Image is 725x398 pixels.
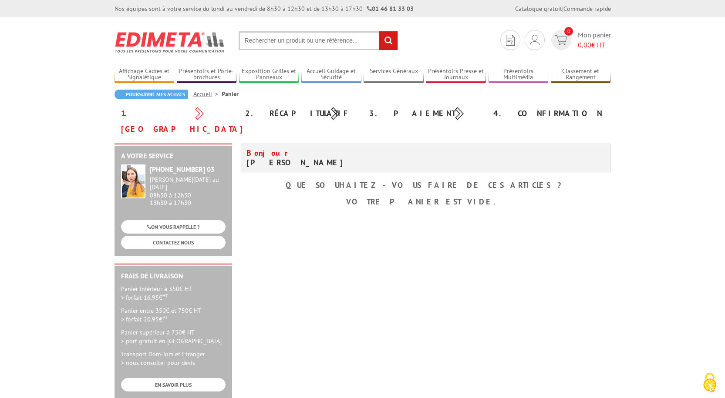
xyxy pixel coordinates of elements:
a: Affichage Cadres et Signalétique [115,67,175,82]
p: Panier entre 350€ et 750€ HT [121,306,226,324]
img: Edimeta [115,26,226,58]
sup: HT [162,314,168,320]
img: Cookies (fenêtre modale) [699,372,721,394]
strong: 01 46 81 33 03 [367,5,414,13]
a: Services Généraux [364,67,424,82]
li: Panier [222,90,239,98]
span: Mon panier [578,30,611,50]
strong: [PHONE_NUMBER] 03 [150,165,215,174]
div: 08h30 à 12h30 13h30 à 17h30 [150,176,226,206]
a: Présentoirs Presse et Journaux [426,67,486,82]
h2: Frais de Livraison [121,272,226,280]
span: > forfait 16.95€ [121,294,168,301]
sup: HT [162,292,168,298]
p: Panier supérieur à 750€ HT [121,328,226,345]
a: CONTACTEZ-NOUS [121,236,226,249]
h4: [PERSON_NAME] [246,148,419,167]
a: Accueil Guidage et Sécurité [301,67,361,82]
b: Votre panier est vide. [346,197,506,207]
input: rechercher [379,31,398,50]
a: devis rapide 0 Mon panier 0,00€ HT [549,30,611,50]
a: Présentoirs et Porte-brochures [177,67,237,82]
a: Présentoirs Multimédia [489,67,549,82]
a: Accueil [193,90,222,98]
div: 4. Confirmation [487,106,611,121]
span: 0 [564,27,573,36]
button: Cookies (fenêtre modale) [695,368,725,398]
span: Bonjour [246,148,293,158]
div: 1. [GEOGRAPHIC_DATA] [115,106,239,137]
b: Que souhaitez-vous faire de ces articles ? [286,180,566,190]
div: 2. Récapitulatif [239,106,363,121]
a: ON VOUS RAPPELLE ? [121,220,226,234]
div: [PERSON_NAME][DATE] au [DATE] [150,176,226,191]
img: devis rapide [555,35,567,45]
div: | [515,4,611,13]
h2: A votre service [121,152,226,160]
span: 0,00 [578,40,591,49]
img: devis rapide [530,35,540,45]
img: widget-service.jpg [121,164,145,198]
p: Panier inférieur à 350€ HT [121,284,226,302]
span: € HT [578,40,611,50]
div: 3. Paiement [363,106,487,121]
a: Exposition Grilles et Panneaux [239,67,299,82]
a: Commande rapide [563,5,611,13]
img: devis rapide [506,35,515,46]
input: Rechercher un produit ou une référence... [239,31,398,50]
span: > forfait 20.95€ [121,315,168,323]
a: Classement et Rangement [551,67,611,82]
div: Nos équipes sont à votre service du lundi au vendredi de 8h30 à 12h30 et de 13h30 à 17h30 [115,4,414,13]
a: Catalogue gratuit [515,5,562,13]
a: Poursuivre mes achats [115,90,188,99]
